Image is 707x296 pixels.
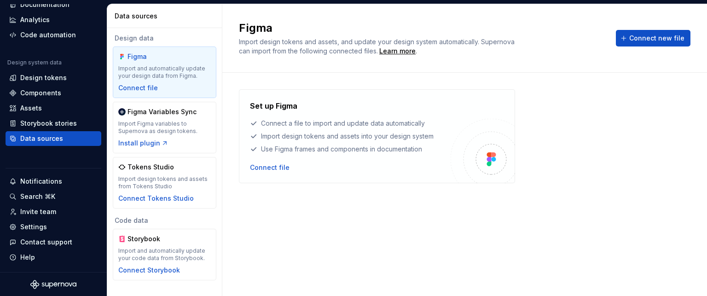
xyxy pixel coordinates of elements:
div: Storybook [127,234,172,244]
a: StorybookImport and automatically update your code data from Storybook.Connect Storybook [113,229,216,280]
div: Data sources [115,12,218,21]
button: Connect file [250,163,290,172]
div: Storybook stories [20,119,77,128]
button: Search ⌘K [6,189,101,204]
a: Components [6,86,101,100]
div: Settings [20,222,47,232]
div: Design tokens [20,73,67,82]
svg: Supernova Logo [30,280,76,289]
button: Notifications [6,174,101,189]
div: Import design tokens and assets from Tokens Studio [118,175,211,190]
div: Code automation [20,30,76,40]
a: Assets [6,101,101,116]
div: Code data [113,216,216,225]
h4: Set up Figma [250,100,297,111]
a: Design tokens [6,70,101,85]
div: Design system data [7,59,62,66]
div: Search ⌘K [20,192,55,201]
button: Install plugin [118,139,168,148]
div: Notifications [20,177,62,186]
div: Figma [127,52,172,61]
span: Import design tokens and assets, and update your design system automatically. Supernova can impor... [239,38,516,55]
span: Connect new file [629,34,684,43]
div: Import and automatically update your design data from Figma. [118,65,211,80]
button: Contact support [6,235,101,250]
button: Connect file [118,83,158,93]
div: Import and automatically update your code data from Storybook. [118,247,211,262]
a: Analytics [6,12,101,27]
div: Contact support [20,238,72,247]
a: Settings [6,220,101,234]
div: Analytics [20,15,50,24]
a: Learn more [379,46,416,56]
h2: Figma [239,21,605,35]
a: Figma Variables SyncImport Figma variables to Supernova as design tokens.Install plugin [113,102,216,153]
span: . [378,48,417,55]
div: Assets [20,104,42,113]
a: Storybook stories [6,116,101,131]
div: Components [20,88,61,98]
button: Connect Tokens Studio [118,194,194,203]
div: Tokens Studio [127,163,174,172]
a: Data sources [6,131,101,146]
div: Data sources [20,134,63,143]
a: FigmaImport and automatically update your design data from Figma.Connect file [113,46,216,98]
div: Import Figma variables to Supernova as design tokens. [118,120,211,135]
div: Use Figma frames and components in documentation [250,145,451,154]
div: Help [20,253,35,262]
div: Design data [113,34,216,43]
a: Invite team [6,204,101,219]
div: Import design tokens and assets into your design system [250,132,451,141]
button: Connect new file [616,30,690,46]
a: Tokens StudioImport design tokens and assets from Tokens StudioConnect Tokens Studio [113,157,216,209]
div: Connect a file to import and update data automatically [250,119,451,128]
a: Code automation [6,28,101,42]
button: Connect Storybook [118,266,180,275]
div: Figma Variables Sync [127,107,197,116]
div: Invite team [20,207,56,216]
button: Help [6,250,101,265]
